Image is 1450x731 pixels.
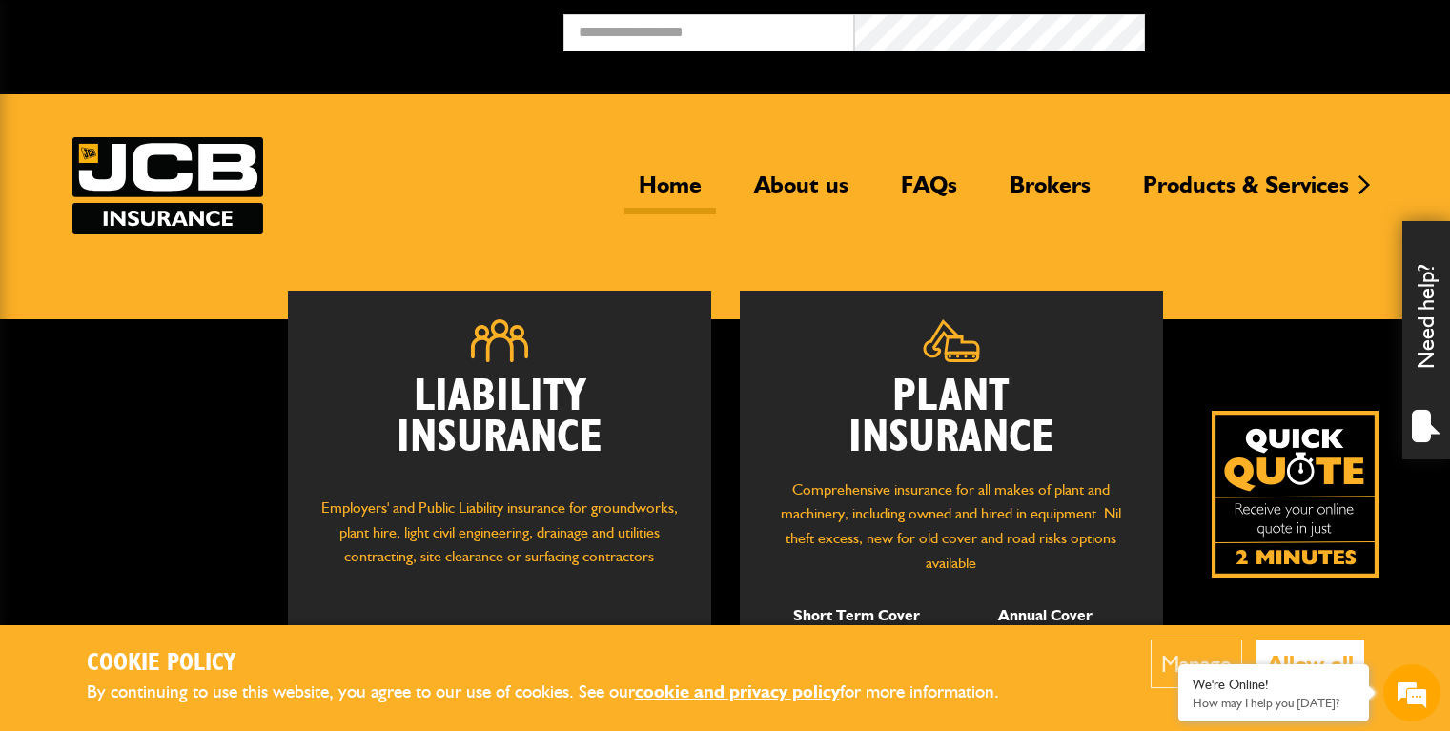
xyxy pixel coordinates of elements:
[87,649,1031,679] h2: Cookie Policy
[87,678,1031,707] p: By continuing to use this website, you agree to our use of cookies. See our for more information.
[1193,677,1355,693] div: We're Online!
[1212,411,1379,578] a: Get your insurance quote isn just 2-minutes
[1151,640,1242,688] button: Manage
[777,603,937,628] p: Short Term Cover
[72,137,263,234] a: JCB Insurance Services
[966,603,1126,628] p: Annual Cover
[1256,640,1364,688] button: Allow all
[1193,696,1355,710] p: How may I help you today?
[1129,171,1363,214] a: Products & Services
[317,376,683,477] h2: Liability Insurance
[1212,411,1379,578] img: Quick Quote
[1402,221,1450,459] div: Need help?
[624,171,716,214] a: Home
[1145,14,1436,44] button: Broker Login
[317,496,683,587] p: Employers' and Public Liability insurance for groundworks, plant hire, light civil engineering, d...
[740,171,863,214] a: About us
[768,477,1134,575] p: Comprehensive insurance for all makes of plant and machinery, including owned and hired in equipm...
[995,171,1105,214] a: Brokers
[768,376,1134,458] h2: Plant Insurance
[72,137,263,234] img: JCB Insurance Services logo
[635,680,840,702] a: cookie and privacy policy
[887,171,971,214] a: FAQs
